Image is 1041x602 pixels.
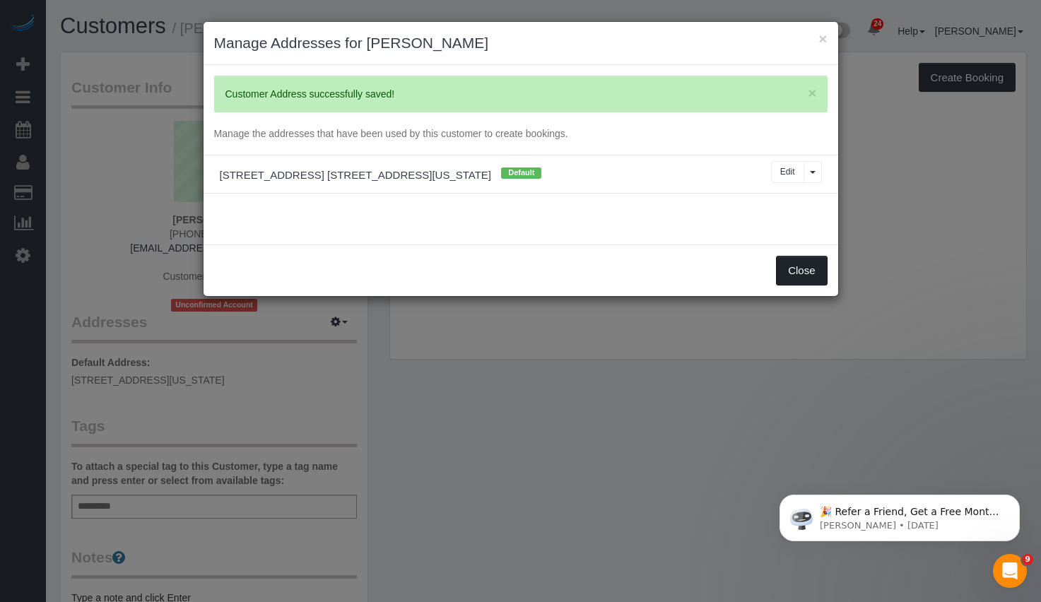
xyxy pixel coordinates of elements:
iframe: Intercom live chat [993,554,1027,588]
span: 9 [1022,554,1033,565]
span: × [808,85,816,101]
span: Default [501,167,541,179]
iframe: Intercom notifications message [758,465,1041,564]
p: Manage the addresses that have been used by this customer to create bookings. [214,126,828,141]
button: × [818,31,827,46]
p: Customer Address successfully saved! [225,87,802,101]
h3: Manage Addresses for [PERSON_NAME] [214,33,828,54]
button: Close [808,85,816,100]
sui-modal: Manage Addresses for Wen Hsu [204,22,838,296]
button: Close [776,256,827,285]
h4: [STREET_ADDRESS] [STREET_ADDRESS][US_STATE] [209,167,677,182]
button: Edit [771,161,804,183]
